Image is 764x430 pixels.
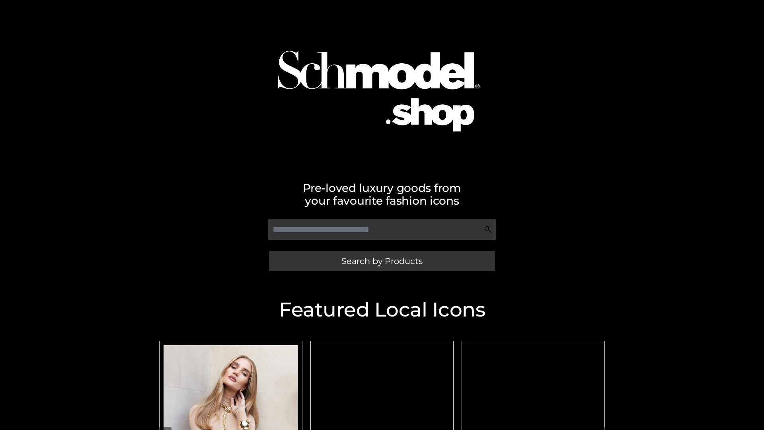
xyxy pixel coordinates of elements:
a: Search by Products [269,251,495,271]
h2: Pre-loved luxury goods from your favourite fashion icons [155,182,609,207]
span: Search by Products [341,257,423,265]
img: Search Icon [484,225,492,233]
h2: Featured Local Icons​ [155,300,609,320]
